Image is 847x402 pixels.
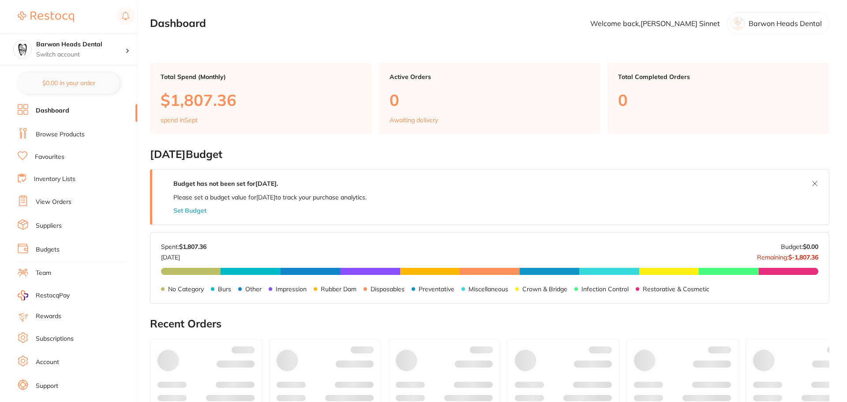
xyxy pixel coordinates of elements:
[36,382,58,391] a: Support
[18,290,28,301] img: RestocqPay
[468,286,508,293] p: Miscellaneous
[379,63,601,134] a: Active Orders0Awaiting delivery
[173,207,206,214] button: Set Budget
[36,269,51,278] a: Team
[150,148,829,161] h2: [DATE] Budget
[276,286,307,293] p: Impression
[36,291,70,300] span: RestocqPay
[36,245,60,254] a: Budgets
[161,243,206,250] p: Spent:
[161,73,361,80] p: Total Spend (Monthly)
[150,318,829,330] h2: Recent Orders
[218,286,231,293] p: Burs
[18,290,70,301] a: RestocqPay
[161,91,361,109] p: $1,807.36
[245,286,262,293] p: Other
[161,116,198,124] p: spend in Sept
[781,243,818,250] p: Budget:
[36,40,125,49] h4: Barwon Heads Dental
[757,250,818,261] p: Remaining:
[749,19,822,27] p: Barwon Heads Dental
[35,153,64,162] a: Favourites
[36,50,125,59] p: Switch account
[150,17,206,30] h2: Dashboard
[179,243,206,251] strong: $1,807.36
[18,72,120,94] button: $0.00 in your order
[390,116,438,124] p: Awaiting delivery
[618,73,819,80] p: Total Completed Orders
[14,41,31,58] img: Barwon Heads Dental
[643,286,709,293] p: Restorative & Cosmetic
[36,106,69,115] a: Dashboard
[390,73,590,80] p: Active Orders
[168,286,204,293] p: No Category
[803,243,818,251] strong: $0.00
[150,63,372,134] a: Total Spend (Monthly)$1,807.36spend inSept
[522,286,567,293] p: Crown & Bridge
[607,63,829,134] a: Total Completed Orders0
[419,286,454,293] p: Preventative
[34,175,75,184] a: Inventory Lists
[36,198,71,207] a: View Orders
[371,286,405,293] p: Disposables
[390,91,590,109] p: 0
[36,312,61,321] a: Rewards
[36,334,74,343] a: Subscriptions
[36,358,59,367] a: Account
[321,286,356,293] p: Rubber Dam
[173,180,278,188] strong: Budget has not been set for [DATE] .
[36,130,85,139] a: Browse Products
[161,250,206,261] p: [DATE]
[18,7,74,27] a: Restocq Logo
[788,253,818,261] strong: $-1,807.36
[590,19,720,27] p: Welcome back, [PERSON_NAME] Sinnet
[36,222,62,230] a: Suppliers
[618,91,819,109] p: 0
[18,11,74,22] img: Restocq Logo
[173,194,367,201] p: Please set a budget value for [DATE] to track your purchase analytics.
[581,286,629,293] p: Infection Control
